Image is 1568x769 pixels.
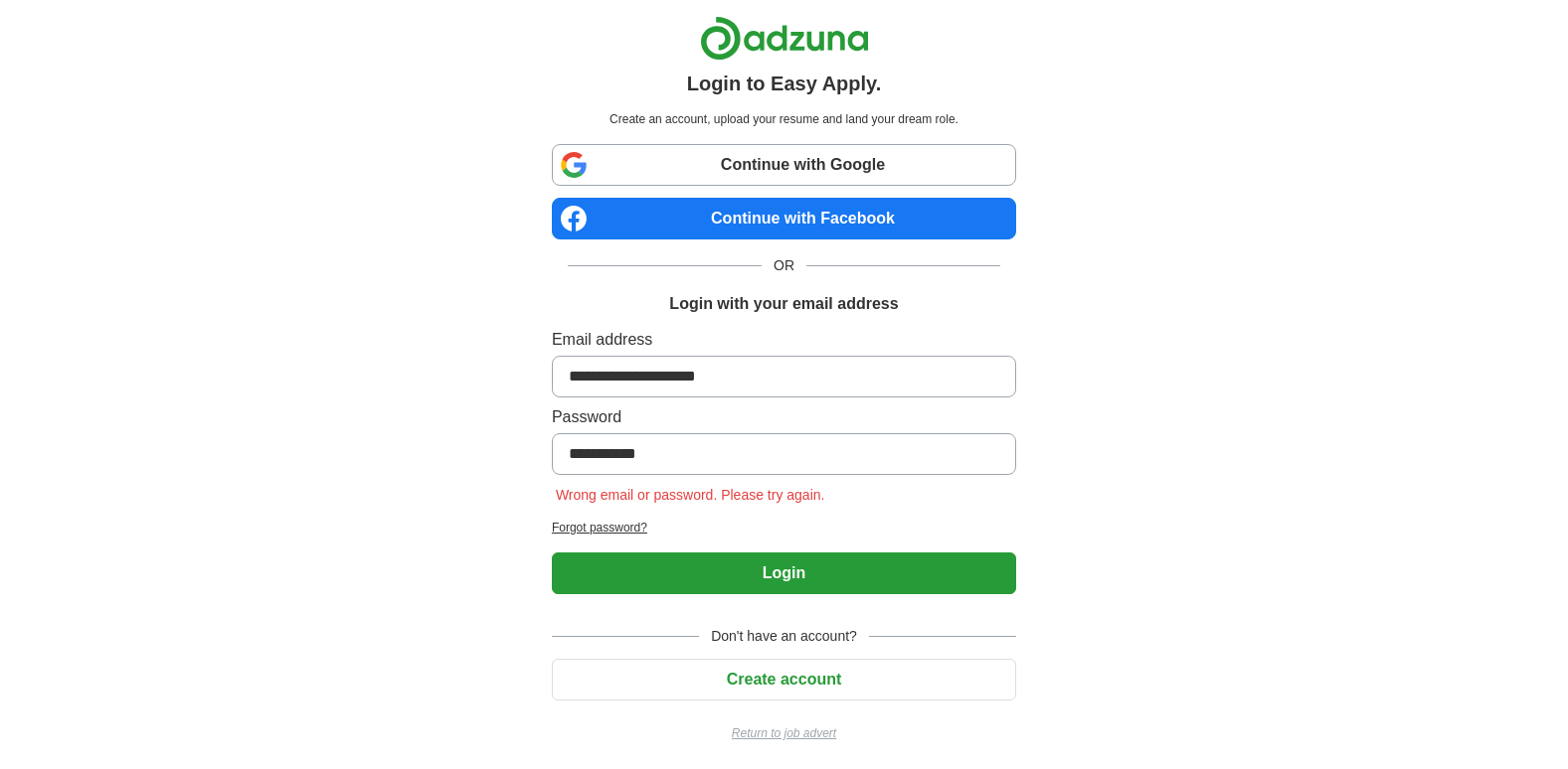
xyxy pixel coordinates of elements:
[687,69,882,98] h1: Login to Easy Apply.
[699,626,869,647] span: Don't have an account?
[552,328,1016,352] label: Email address
[552,659,1016,700] button: Create account
[552,144,1016,186] a: Continue with Google
[552,487,829,503] span: Wrong email or password. Please try again.
[762,255,806,276] span: OR
[552,198,1016,239] a: Continue with Facebook
[700,16,869,61] img: Adzuna logo
[669,292,898,316] h1: Login with your email address
[556,110,1012,128] p: Create an account, upload your resume and land your dream role.
[552,519,1016,537] a: Forgot password?
[552,671,1016,688] a: Create account
[552,552,1016,594] button: Login
[552,724,1016,742] a: Return to job advert
[552,405,1016,429] label: Password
